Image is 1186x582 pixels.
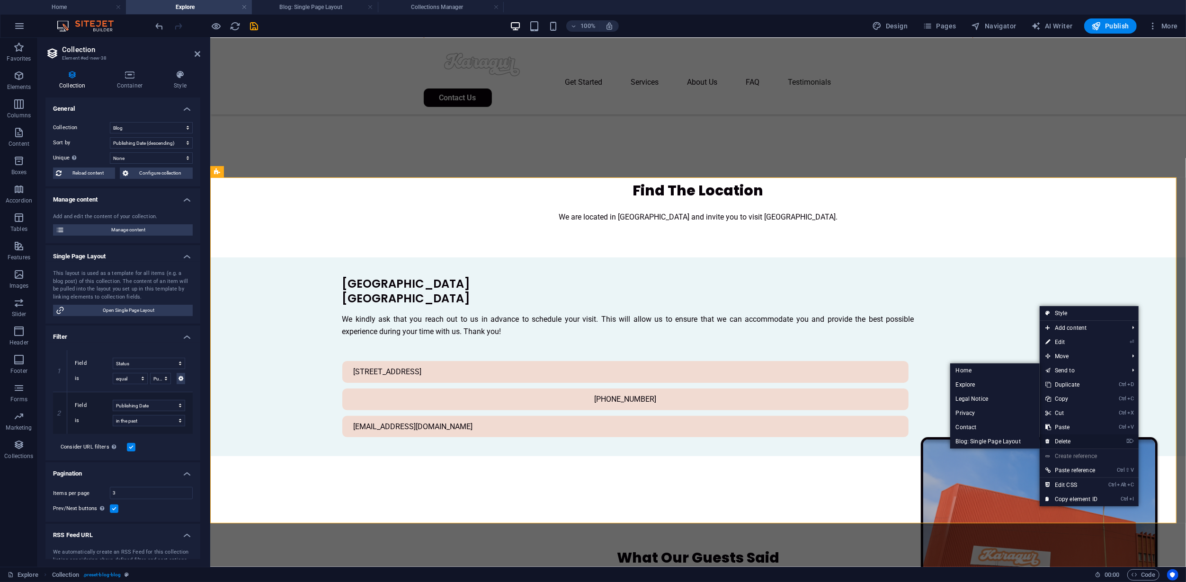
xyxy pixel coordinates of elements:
h4: Container [103,70,160,90]
span: Publish [1092,21,1129,31]
span: : [1111,571,1113,578]
span: Pages [923,21,956,31]
h4: Style [160,70,200,90]
button: AI Writer [1028,18,1077,34]
a: Explore [950,378,1040,392]
a: CtrlXCut [1040,406,1103,420]
button: reload [230,20,241,32]
p: Header [9,339,28,346]
span: Add content [1040,321,1124,335]
i: ⏎ [1130,339,1134,345]
p: Forms [10,396,27,403]
label: is [75,415,113,426]
div: We automatically create an RSS Feed for this collection listing considering above defined filter ... [53,548,193,564]
button: undo [154,20,165,32]
label: Field [75,400,113,411]
h4: General [45,97,200,115]
a: Ctrl⇧VPaste reference [1040,463,1103,477]
a: Legal Notice [950,392,1040,406]
h6: Session time [1095,569,1120,581]
button: Design [869,18,912,34]
span: Manage content [67,224,190,236]
p: Marketing [6,424,32,432]
p: Tables [10,225,27,233]
em: 2 [52,409,66,417]
i: Ctrl [1119,381,1126,388]
div: This layout is used as a template for all items (e.g. a blog post) of this collection. The conten... [53,270,193,301]
span: Navigator [972,21,1017,31]
label: Sort by [53,137,110,149]
a: CtrlAltCEdit CSS [1040,478,1103,492]
button: Open Single Page Layout [53,305,193,316]
p: Columns [7,112,31,119]
i: Ctrl [1121,496,1128,502]
h4: Manage content [45,188,200,205]
i: Save (Ctrl+S) [249,21,260,32]
span: . preset-blog-blog [83,569,121,581]
p: Boxes [11,168,27,176]
button: 100% [566,20,600,32]
span: Code [1132,569,1155,581]
i: V [1127,424,1134,430]
i: Ctrl [1109,482,1116,488]
a: CtrlVPaste [1040,420,1103,434]
i: Undo: border-radius-primary ((0, null, null) -> (11px 11px 11px 11px, null, null)) (Ctrl+Z) [154,21,165,32]
a: ⏎Edit [1040,335,1103,349]
a: Create reference [1040,449,1139,463]
em: 1 [52,367,66,375]
button: Navigator [968,18,1020,34]
h4: Single Page Layout [45,245,200,262]
label: Consider URL filters [61,441,127,453]
h4: Pagination [45,462,200,479]
i: On resize automatically adjust zoom level to fit chosen device. [605,22,614,30]
h4: Filter [45,326,200,343]
p: Images [9,282,29,290]
p: Collections [4,452,33,460]
a: Click to cancel selection. Double-click to open Pages [8,569,38,581]
a: CtrlICopy element ID [1040,492,1103,506]
button: Click here to leave preview mode and continue editing [211,20,222,32]
p: Content [9,140,29,148]
label: Collection [53,122,110,133]
button: Publish [1084,18,1137,34]
div: Design (Ctrl+Alt+Y) [869,18,912,34]
h3: Element #ed-new-38 [62,54,181,62]
h4: Collections Manager [378,2,504,12]
i: C [1127,482,1134,488]
h4: Explore [126,2,252,12]
button: More [1144,18,1182,34]
div: Add and edit the content of your collection. [53,213,193,221]
a: Contact [950,420,1040,434]
label: Items per page [53,491,110,496]
p: Footer [10,367,27,375]
button: Reload content [53,168,115,179]
i: Alt [1117,482,1126,488]
i: ⇧ [1126,467,1130,473]
button: save [249,20,260,32]
button: Configure collection [120,168,193,179]
span: Move [1040,349,1124,363]
label: Unique [53,152,110,164]
span: AI Writer [1032,21,1073,31]
nav: breadcrumb [52,569,129,581]
h4: RSS Feed URL [45,524,200,541]
i: This element is a customizable preset [125,572,129,577]
h2: Collection [62,45,200,54]
span: Configure collection [131,168,190,179]
button: Pages [919,18,960,34]
i: ⌦ [1126,438,1134,444]
button: Usercentrics [1167,569,1178,581]
button: Manage content [53,224,193,236]
a: Blog: Single Page Layout [950,434,1040,449]
p: Slider [12,310,27,318]
span: Design [873,21,908,31]
p: Features [8,254,30,261]
label: is [75,373,113,384]
span: Click to select. Double-click to edit [52,569,79,581]
h6: 100% [580,20,596,32]
label: Field [75,358,113,369]
i: Ctrl [1117,467,1125,473]
i: Ctrl [1119,396,1126,402]
i: C [1127,396,1134,402]
span: Reload content [64,168,112,179]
